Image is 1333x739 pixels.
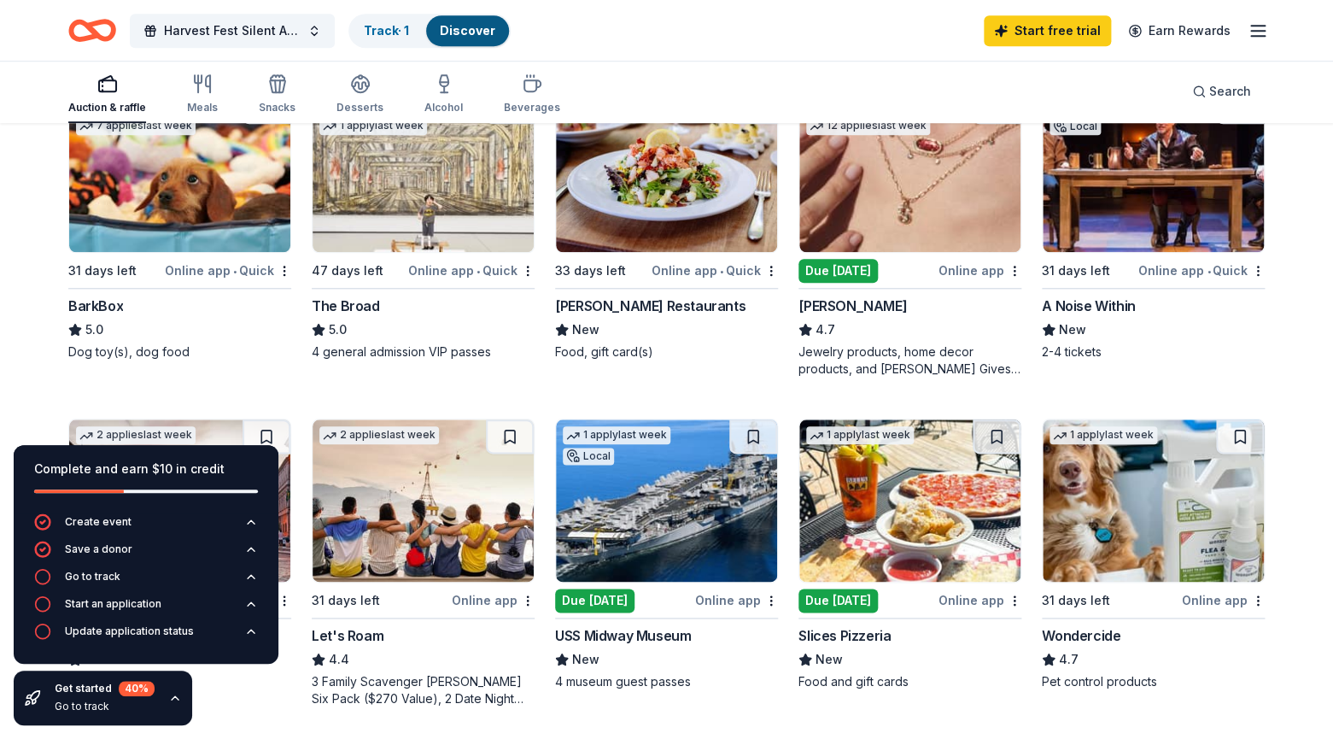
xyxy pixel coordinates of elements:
span: 5.0 [85,320,103,340]
div: 1 apply last week [806,426,914,444]
div: Desserts [336,101,383,114]
a: Track· 1 [364,23,409,38]
span: New [572,649,599,670]
img: Image for USS Midway Museum [556,419,777,582]
div: 1 apply last week [1049,426,1157,444]
div: 7 applies last week [76,117,196,135]
div: Online app [938,589,1021,611]
img: Image for BarkBox [69,90,290,252]
div: Due [DATE] [798,589,878,613]
span: New [816,649,843,670]
div: Online app [1182,589,1265,611]
div: Wondercide [1042,625,1120,646]
div: 4 general admission VIP passes [312,343,535,361]
div: Online app [452,589,535,611]
div: [PERSON_NAME] Restaurants [555,296,745,316]
span: 4.7 [1059,649,1079,670]
div: Alcohol [424,101,463,114]
div: 1 apply last week [319,117,427,135]
button: Start an application [34,595,258,623]
button: Snacks [259,67,295,123]
button: Search [1178,74,1265,109]
div: Online app [938,260,1021,281]
img: Image for A Noise Within [1043,90,1264,252]
div: 2 applies last week [319,426,439,444]
div: 33 days left [555,261,626,281]
div: A Noise Within [1042,296,1135,316]
a: Image for City Experiences2 applieslast week16 days leftOnline app•QuickCity ExperiencesNewTicket(s) [68,419,291,690]
span: 4.4 [329,649,349,670]
button: Harvest Fest Silent Auction [130,14,335,48]
div: Online app Quick [652,260,778,281]
div: 47 days left [312,261,383,281]
div: The Broad [312,296,379,316]
div: 2-4 tickets [1042,343,1265,361]
div: Save a donor [65,543,132,556]
div: Dog toy(s), dog food [68,343,291,361]
div: Food and gift cards [798,673,1021,690]
div: 4 museum guest passes [555,673,778,690]
div: Online app Quick [408,260,535,281]
span: New [1059,320,1086,340]
div: Local [1049,118,1101,135]
div: Beverages [504,101,560,114]
img: Image for Slices Pizzeria [799,419,1020,582]
div: 31 days left [312,590,380,611]
div: 40 % [119,681,155,696]
div: Online app Quick [165,260,291,281]
div: Update application status [65,625,194,638]
div: Due [DATE] [555,589,634,613]
div: USS Midway Museum [555,625,691,646]
button: Meals [187,67,218,123]
button: Go to track [34,568,258,595]
div: Auction & raffle [68,101,146,114]
a: Image for Cameron Mitchell Restaurants1 applylast week33 days leftOnline app•Quick[PERSON_NAME] R... [555,89,778,361]
span: Search [1209,81,1251,102]
div: 31 days left [68,261,137,281]
a: Image for The BroadTop rated1 applylast week47 days leftOnline app•QuickThe Broad5.04 general adm... [312,89,535,361]
div: Snacks [259,101,295,114]
span: 5.0 [329,320,347,340]
a: Image for Kendra ScottTop rated12 applieslast weekDue [DATE]Online app[PERSON_NAME]4.7Jewelry pro... [798,89,1021,378]
div: Start an application [65,597,161,611]
div: Due [DATE] [798,259,878,283]
a: Discover [440,23,495,38]
a: Image for USS Midway Museum1 applylast weekLocalDue [DATE]Online appUSS Midway MuseumNew4 museum ... [555,419,778,690]
button: Track· 1Discover [348,14,511,48]
span: Harvest Fest Silent Auction [164,21,301,41]
button: Desserts [336,67,383,123]
div: Slices Pizzeria [798,625,891,646]
span: New [572,320,599,340]
div: Meals [187,101,218,114]
img: Image for Cameron Mitchell Restaurants [556,90,777,252]
a: Image for BarkBoxTop rated7 applieslast week31 days leftOnline app•QuickBarkBox5.0Dog toy(s), dog... [68,89,291,361]
div: Jewelry products, home decor products, and [PERSON_NAME] Gives Back event in-store or online (or ... [798,343,1021,378]
a: Earn Rewards [1118,15,1241,46]
a: Start free trial [984,15,1111,46]
img: Image for Wondercide [1043,419,1264,582]
div: 1 apply last week [563,426,670,444]
div: BarkBox [68,296,123,316]
button: Save a donor [34,541,258,568]
div: 2 applies last week [76,426,196,444]
img: Image for The Broad [313,90,534,252]
div: Go to track [55,700,155,713]
div: Food, gift card(s) [555,343,778,361]
div: Complete and earn $10 in credit [34,459,258,479]
div: Online app [695,589,778,611]
a: Image for Wondercide1 applylast week31 days leftOnline appWondercide4.7Pet control products [1042,419,1265,690]
button: Alcohol [424,67,463,123]
span: • [720,264,723,278]
a: Image for Slices Pizzeria1 applylast weekDue [DATE]Online appSlices PizzeriaNewFood and gift cards [798,419,1021,690]
div: 3 Family Scavenger [PERSON_NAME] Six Pack ($270 Value), 2 Date Night Scavenger [PERSON_NAME] Two ... [312,673,535,707]
div: Online app Quick [1138,260,1265,281]
img: Image for Kendra Scott [799,90,1020,252]
span: • [1207,264,1210,278]
span: 4.7 [816,320,835,340]
button: Auction & raffle [68,67,146,123]
div: Local [563,448,614,465]
div: [PERSON_NAME] [798,296,907,316]
span: • [233,264,237,278]
div: 12 applies last week [806,117,930,135]
a: Image for Let's Roam2 applieslast week31 days leftOnline appLet's Roam4.43 Family Scavenger [PERS... [312,419,535,707]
